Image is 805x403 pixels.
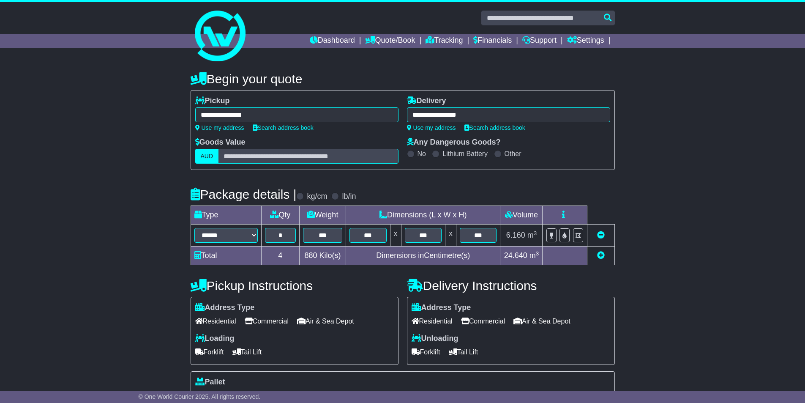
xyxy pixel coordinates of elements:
td: Type [191,206,261,225]
a: Search address book [253,124,314,131]
span: Commercial [245,315,289,328]
label: Address Type [412,303,471,313]
sup: 3 [536,250,539,257]
label: kg/cm [307,192,327,201]
label: Any Dangerous Goods? [407,138,501,147]
h4: Begin your quote [191,72,615,86]
span: m [529,251,539,260]
span: 24.640 [504,251,527,260]
label: lb/in [342,192,356,201]
a: Support [522,34,557,48]
span: m [527,231,537,239]
td: 4 [261,247,300,265]
span: Air & Sea Depot [513,315,570,328]
span: Residential [412,315,453,328]
span: © One World Courier 2025. All rights reserved. [139,393,261,400]
td: Weight [300,206,346,225]
label: Delivery [407,96,446,106]
label: Lithium Battery [442,150,488,158]
a: Financials [473,34,512,48]
a: Remove this item [597,231,605,239]
sup: 3 [534,230,537,236]
td: Qty [261,206,300,225]
span: Forklift [412,345,440,359]
a: Search address book [464,124,525,131]
td: Dimensions (L x W x H) [346,206,500,225]
a: Dashboard [310,34,355,48]
a: Use my address [407,124,456,131]
a: Add new item [597,251,605,260]
h4: Pickup Instructions [191,279,398,293]
label: Unloading [412,334,458,343]
td: Kilo(s) [300,247,346,265]
td: x [445,225,456,247]
td: Total [191,247,261,265]
td: Volume [500,206,543,225]
label: AUD [195,149,219,164]
td: Dimensions in Centimetre(s) [346,247,500,265]
span: Non Stackable [240,389,291,402]
a: Quote/Book [365,34,415,48]
label: Pallet [195,378,225,387]
td: x [390,225,401,247]
span: Tail Lift [449,345,478,359]
label: Address Type [195,303,255,313]
label: No [418,150,426,158]
label: Goods Value [195,138,246,147]
span: Air & Sea Depot [297,315,354,328]
span: Commercial [461,315,505,328]
label: Other [505,150,521,158]
span: 880 [305,251,317,260]
span: Forklift [195,345,224,359]
span: Residential [195,315,236,328]
a: Settings [567,34,604,48]
label: Loading [195,334,235,343]
span: Tail Lift [232,345,262,359]
h4: Delivery Instructions [407,279,615,293]
a: Use my address [195,124,244,131]
span: 6.160 [506,231,525,239]
label: Pickup [195,96,230,106]
a: Tracking [426,34,463,48]
span: Stackable [195,389,232,402]
h4: Package details | [191,187,297,201]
